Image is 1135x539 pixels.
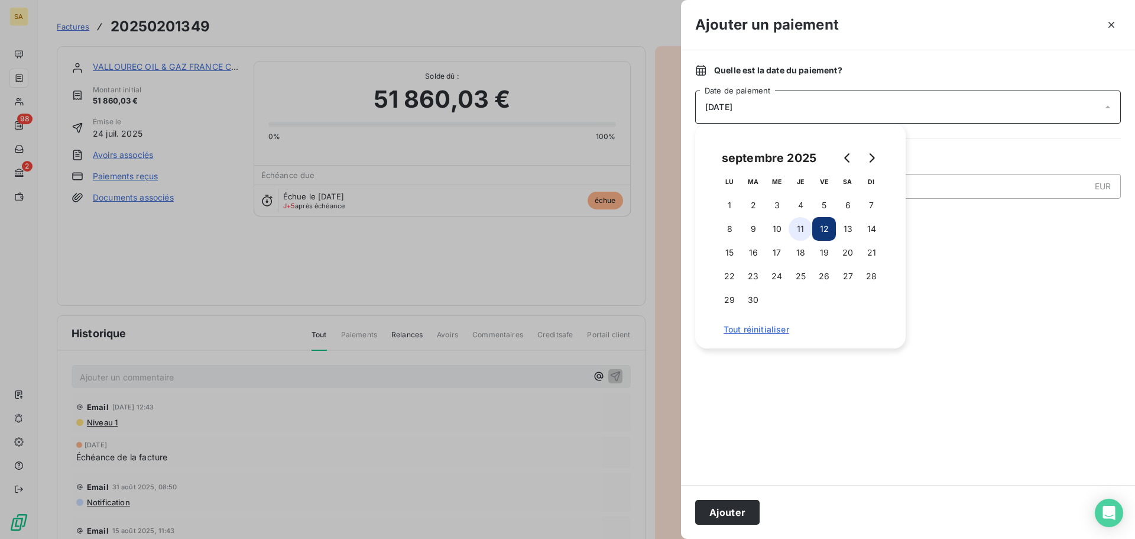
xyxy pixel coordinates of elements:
th: mardi [741,170,765,193]
button: 8 [718,217,741,241]
span: [DATE] [705,102,732,112]
h3: Ajouter un paiement [695,14,839,35]
button: 28 [860,264,883,288]
button: 2 [741,193,765,217]
th: dimanche [860,170,883,193]
button: 14 [860,217,883,241]
button: 19 [812,241,836,264]
button: 1 [718,193,741,217]
button: 5 [812,193,836,217]
th: samedi [836,170,860,193]
th: vendredi [812,170,836,193]
span: Nouveau solde dû : [695,208,1121,220]
button: 9 [741,217,765,241]
button: 30 [741,288,765,312]
button: 3 [765,193,789,217]
button: 10 [765,217,789,241]
button: 18 [789,241,812,264]
button: 7 [860,193,883,217]
div: Open Intercom Messenger [1095,499,1123,527]
button: 4 [789,193,812,217]
div: septembre 2025 [718,149,821,167]
button: 21 [860,241,883,264]
button: 24 [765,264,789,288]
button: 26 [812,264,836,288]
th: lundi [718,170,741,193]
button: Go to next month [860,146,883,170]
span: Tout réinitialiser [724,325,877,334]
button: 29 [718,288,741,312]
th: jeudi [789,170,812,193]
button: 12 [812,217,836,241]
button: 6 [836,193,860,217]
button: 11 [789,217,812,241]
button: 15 [718,241,741,264]
button: Ajouter [695,500,760,525]
button: 25 [789,264,812,288]
button: 16 [741,241,765,264]
button: 22 [718,264,741,288]
button: 27 [836,264,860,288]
span: Quelle est la date du paiement ? [714,64,842,76]
button: 13 [836,217,860,241]
button: Go to previous month [836,146,860,170]
button: 17 [765,241,789,264]
button: 20 [836,241,860,264]
th: mercredi [765,170,789,193]
button: 23 [741,264,765,288]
